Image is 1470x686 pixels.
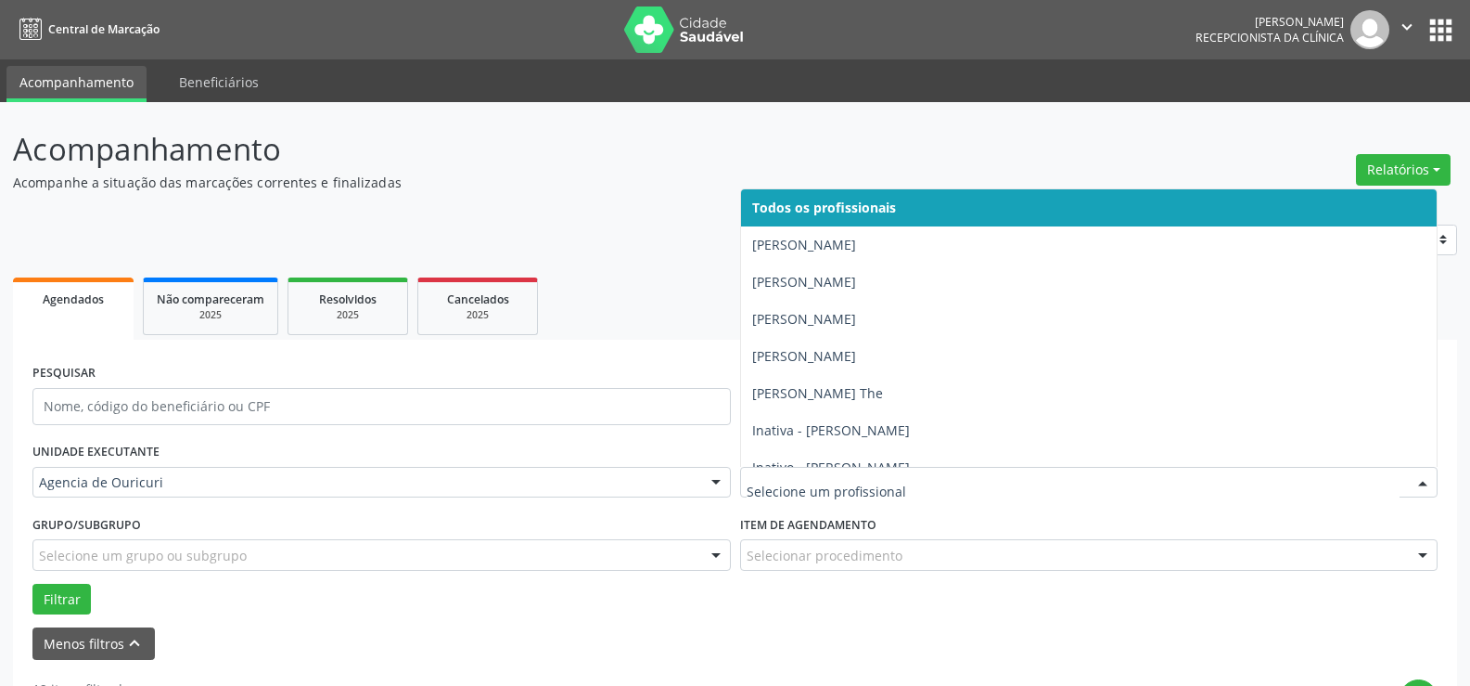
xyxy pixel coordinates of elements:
i: keyboard_arrow_up [124,633,145,654]
input: Nome, código do beneficiário ou CPF [32,388,731,425]
div: [PERSON_NAME] [1195,14,1344,30]
button: Menos filtroskeyboard_arrow_up [32,628,155,660]
button: apps [1425,14,1457,46]
label: Grupo/Subgrupo [32,511,141,539]
span: Inativo - [PERSON_NAME] [752,459,910,476]
span: Não compareceram [157,291,264,307]
span: Resolvidos [319,291,377,307]
span: Inativa - [PERSON_NAME] [752,421,910,439]
label: UNIDADE EXECUTANTE [32,438,160,467]
button: Filtrar [32,584,91,615]
i:  [1397,17,1417,37]
span: [PERSON_NAME] The [752,384,883,402]
div: 2025 [157,308,264,322]
a: Central de Marcação [13,14,160,45]
span: Selecione um grupo ou subgrupo [39,546,247,565]
span: [PERSON_NAME] [752,273,856,291]
span: Central de Marcação [48,21,160,37]
img: img [1350,10,1389,49]
a: Beneficiários [166,66,272,98]
span: Agencia de Ouricuri [39,473,693,492]
span: Recepcionista da clínica [1195,30,1344,45]
a: Acompanhamento [6,66,147,102]
label: PESQUISAR [32,359,96,388]
label: Item de agendamento [740,511,876,539]
button: Relatórios [1356,154,1451,186]
span: [PERSON_NAME] [752,236,856,253]
div: 2025 [301,308,394,322]
span: Selecionar procedimento [747,546,902,565]
span: Todos os profissionais [752,199,896,216]
input: Selecione um profissional [747,473,1400,511]
p: Acompanhamento [13,126,1024,173]
span: [PERSON_NAME] [752,347,856,365]
button:  [1389,10,1425,49]
p: Acompanhe a situação das marcações correntes e finalizadas [13,173,1024,192]
div: 2025 [431,308,524,322]
span: Cancelados [447,291,509,307]
span: Agendados [43,291,104,307]
span: [PERSON_NAME] [752,310,856,328]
